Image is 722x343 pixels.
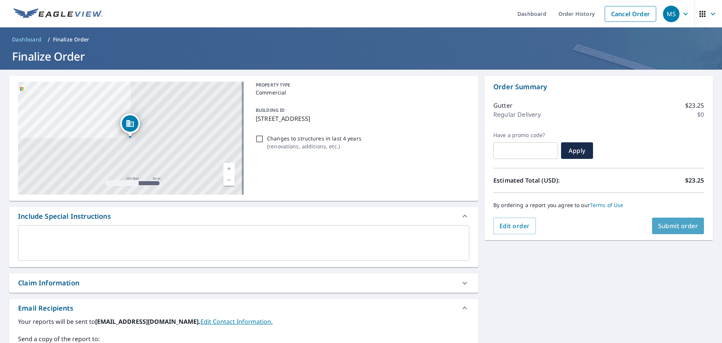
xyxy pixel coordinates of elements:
a: EditContactInfo [200,317,273,326]
h1: Finalize Order [9,49,713,64]
button: Submit order [652,218,704,234]
div: Email Recipients [18,303,73,313]
span: Submit order [658,222,698,230]
a: Current Level 17, Zoom In [223,163,235,174]
div: Claim Information [18,278,79,288]
span: Edit order [499,222,530,230]
nav: breadcrumb [9,34,713,46]
a: Dashboard [9,34,45,46]
a: Cancel Order [605,6,656,22]
p: Commercial [256,88,466,96]
span: Apply [567,146,587,155]
p: [STREET_ADDRESS] [256,114,466,123]
label: Have a promo code? [493,132,558,139]
p: Estimated Total (USD): [493,176,599,185]
div: MS [663,6,680,22]
p: ( renovations, additions, etc. ) [267,142,361,150]
div: Include Special Instructions [9,207,478,225]
p: Order Summary [493,82,704,92]
p: Finalize Order [53,36,89,43]
p: By ordering a report you agree to our [493,202,704,209]
div: Dropped pin, building 1, Commercial property, 5910 Technology Dr South Beloit, IL 61080 [120,114,140,137]
div: Include Special Instructions [18,211,111,221]
img: EV Logo [14,8,102,20]
div: Email Recipients [9,299,478,317]
label: Your reports will be sent to [18,317,469,326]
p: PROPERTY TYPE [256,82,466,88]
p: BUILDING ID [256,107,285,113]
p: $23.25 [685,176,704,185]
p: Changes to structures in last 4 years [267,134,361,142]
a: Current Level 17, Zoom Out [223,174,235,186]
b: [EMAIL_ADDRESS][DOMAIN_NAME]. [95,317,200,326]
p: Regular Delivery [493,110,541,119]
button: Edit order [493,218,536,234]
div: Claim Information [9,273,478,293]
p: $0 [697,110,704,119]
p: $23.25 [685,101,704,110]
span: Dashboard [12,36,42,43]
p: Gutter [493,101,513,110]
a: Terms of Use [590,201,623,209]
button: Apply [561,142,593,159]
li: / [48,35,50,44]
